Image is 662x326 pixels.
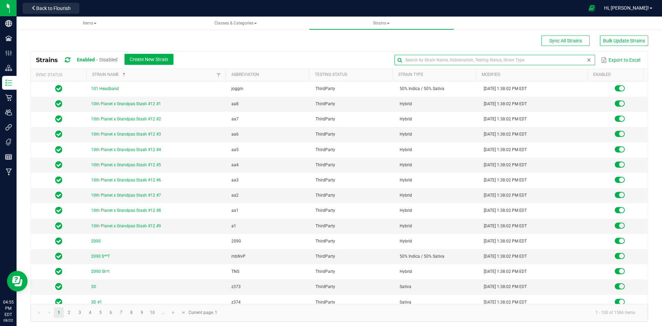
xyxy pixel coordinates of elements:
span: Create New Strain [130,57,168,62]
span: [DATE] 1:38:02 PM EDT [484,86,527,91]
a: 101 Headband [91,86,119,91]
span: Hybrid [400,239,412,244]
a: Page 10 [148,307,158,318]
span: Hybrid [400,132,412,137]
p: 08/22 [3,318,13,323]
span: Go to the last page [181,310,187,315]
a: AbbreviationSortable [231,72,307,78]
span: In Sync [55,236,62,246]
a: Page 1 [54,307,64,318]
inline-svg: Configuration [5,50,12,57]
span: mbNvP [231,254,245,259]
span: [DATE] 1:38:02 PM EDT [484,239,527,244]
a: 10th Planet x Grandpas Stash #12 #9 [91,224,161,228]
button: Back to Flourish [23,3,79,14]
span: 2090 [231,239,241,244]
span: [DATE] 1:38:02 PM EDT [484,147,527,152]
span: aa7 [231,117,239,121]
inline-svg: Reports [5,154,12,160]
span: Sync All Strains [549,38,582,43]
span: TNS [231,269,239,274]
span: [DATE] 1:38:02 PM EDT [484,254,527,259]
span: [DATE] 1:38:02 PM EDT [484,132,527,137]
span: ThirdParty [315,147,335,152]
a: Filter [214,71,223,79]
span: [DATE] 1:38:02 PM EDT [484,178,527,182]
span: In Sync [55,84,62,93]
div: Strains [36,54,179,67]
span: In Sync [55,145,62,155]
span: In Sync [55,282,62,292]
span: [DATE] 1:38:02 PM EDT [484,284,527,289]
a: 10th Planet x Grandpas Stash #12 #5 [91,162,161,167]
span: ThirdParty [315,162,335,167]
span: aa5 [231,147,239,152]
span: [DATE] 1:38:02 PM EDT [484,162,527,167]
span: z373 [231,284,241,289]
span: Hybrid [400,208,412,213]
span: ThirdParty [315,269,335,274]
a: 10th Planet x Grandpas Stash #12 #7 [91,193,161,198]
span: Hybrid [400,178,412,182]
span: aa6 [231,132,239,137]
a: Page 5 [96,307,106,318]
span: In Sync [55,114,62,124]
inline-svg: Company [5,20,12,27]
a: Go to the next page [169,307,179,318]
kendo-pager-info: 1 - 100 of 1586 items [221,307,641,318]
a: Page 7 [116,307,126,318]
span: Hi, [PERSON_NAME]! [604,5,649,11]
span: In Sync [55,99,62,109]
span: ThirdParty [315,178,335,182]
inline-svg: Tags [5,139,12,146]
span: aa4 [231,162,239,167]
span: a1 [231,224,236,228]
span: Hybrid [400,162,412,167]
span: Sativa [400,300,411,305]
span: Hybrid [400,269,412,274]
a: 10th Planet x Grandpas Stash #12 #2 [91,117,161,121]
a: 10th Planet x Grandpas Stash #12 #3 [91,132,161,137]
a: 2090 Sh*t [91,269,110,274]
span: aa8 [231,101,239,106]
a: Go to the last page [179,307,189,318]
span: ThirdParty [315,254,335,259]
inline-svg: Distribution [5,65,12,71]
span: [DATE] 1:38:02 PM EDT [484,101,527,106]
a: Page 2 [64,307,74,318]
span: In Sync [55,190,62,200]
a: Page 3 [75,307,85,318]
span: ThirdParty [315,208,335,213]
span: [DATE] 1:38:02 PM EDT [484,193,527,198]
span: z374 [231,300,241,305]
a: Page 6 [106,307,116,318]
span: ThirdParty [315,101,335,106]
a: ModifiedSortable [482,72,585,78]
inline-svg: Inventory [5,79,12,86]
span: ThirdParty [315,284,335,289]
span: aa1 [231,208,239,213]
inline-svg: Integrations [5,124,12,131]
span: [DATE] 1:38:02 PM EDT [484,224,527,228]
span: In Sync [55,221,62,231]
span: In Sync [55,251,62,261]
a: 10th Planet x Grandpas Stash #12 #1 [91,101,161,106]
span: ThirdParty [315,224,335,228]
span: Hybrid [400,117,412,121]
span: In Sync [55,267,62,276]
span: In Sync [55,160,62,170]
th: Sync Status [31,69,86,81]
p: 04:55 PM EDT [3,299,13,318]
span: Sativa [400,284,411,289]
span: Hybrid [400,193,412,198]
a: 2090 [91,239,101,244]
a: Page 4 [85,307,95,318]
span: Classes & Categories [214,21,257,26]
span: Open Ecommerce Menu [584,1,600,15]
span: ThirdParty [315,239,335,244]
span: [DATE] 1:38:02 PM EDT [484,300,527,305]
span: ThirdParty [315,132,335,137]
a: 10th Planet x Grandpas Stash #12 #8 [91,208,161,213]
span: In Sync [55,129,62,139]
span: 50% Indica / 50% Sativa [400,254,444,259]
